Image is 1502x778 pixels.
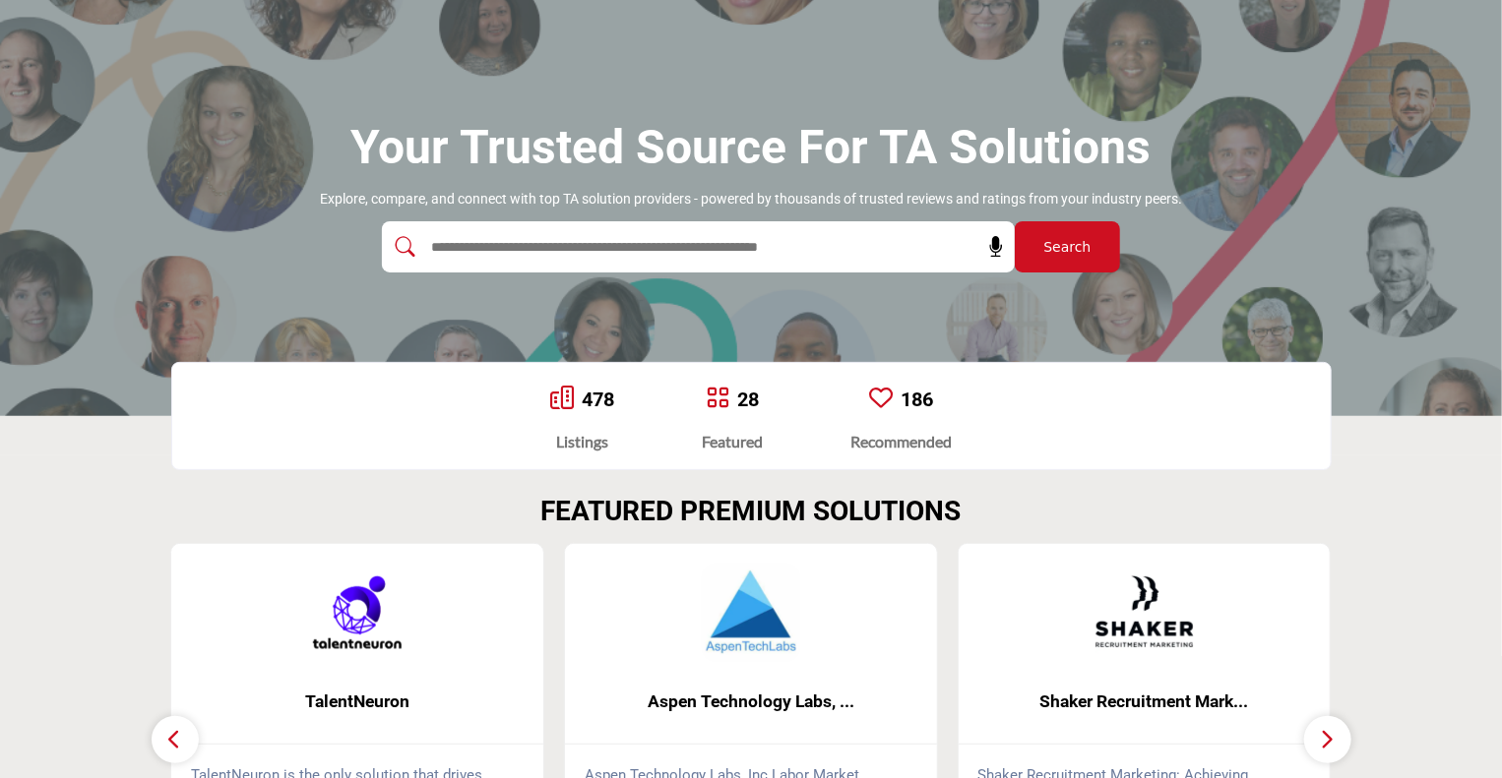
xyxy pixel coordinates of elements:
a: Go to Recommended [869,386,893,413]
img: Shaker Recruitment Marketing [1095,564,1194,662]
a: 478 [582,388,614,411]
p: Explore, compare, and connect with top TA solution providers - powered by thousands of trusted re... [320,190,1182,209]
a: TalentNeuron [171,676,543,728]
h1: Your Trusted Source for TA Solutions [351,117,1152,178]
h2: FEATURED PREMIUM SOLUTIONS [541,495,962,528]
div: Featured [702,430,763,453]
img: TalentNeuron [308,564,407,662]
a: Shaker Recruitment Mark... [959,676,1331,728]
b: Aspen Technology Labs, Inc. [595,676,907,728]
a: Go to Featured [706,386,729,413]
a: Aspen Technology Labs, ... [565,676,937,728]
span: Shaker Recruitment Mark... [988,688,1301,714]
button: Search [1015,221,1120,272]
div: Listings [550,430,614,453]
div: Recommended [850,430,952,453]
span: Aspen Technology Labs, ... [595,688,907,714]
span: TalentNeuron [201,688,514,714]
b: Shaker Recruitment Marketing [988,676,1301,728]
img: Aspen Technology Labs, Inc. [702,564,800,662]
span: Search [1043,237,1091,258]
a: 28 [737,388,759,411]
b: TalentNeuron [201,676,514,728]
a: 186 [901,388,933,411]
